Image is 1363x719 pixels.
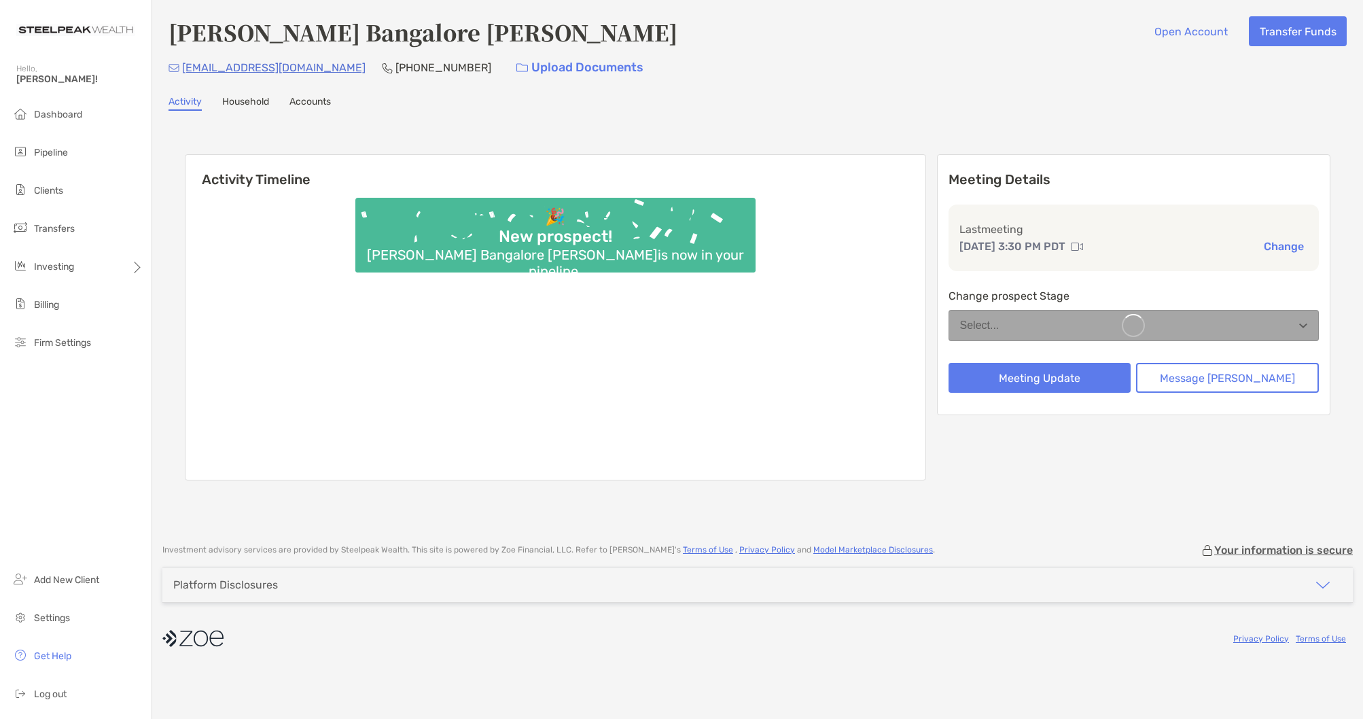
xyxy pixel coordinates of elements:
button: Change [1260,239,1308,253]
a: Terms of Use [683,545,733,555]
a: Terms of Use [1296,634,1346,644]
img: communication type [1071,241,1083,252]
div: 🎉 [539,207,571,227]
a: Privacy Policy [739,545,795,555]
a: Accounts [289,96,331,111]
img: clients icon [12,181,29,198]
img: company logo [162,623,224,654]
div: New prospect! [493,227,618,247]
img: investing icon [12,258,29,274]
img: Confetti [355,198,756,261]
img: icon arrow [1315,577,1331,593]
p: [DATE] 3:30 PM PDT [959,238,1065,255]
a: Privacy Policy [1233,634,1289,644]
a: Model Marketplace Disclosures [813,545,933,555]
button: Transfer Funds [1249,16,1347,46]
span: Dashboard [34,109,82,120]
img: add_new_client icon [12,571,29,587]
span: [PERSON_NAME]! [16,73,143,85]
p: Change prospect Stage [949,287,1320,304]
span: Clients [34,185,63,196]
img: Email Icon [169,64,179,72]
p: [PHONE_NUMBER] [395,59,491,76]
h4: [PERSON_NAME] Bangalore [PERSON_NAME] [169,16,677,48]
a: Activity [169,96,202,111]
div: Platform Disclosures [173,578,278,591]
img: pipeline icon [12,143,29,160]
p: Meeting Details [949,171,1320,188]
span: Pipeline [34,147,68,158]
img: logout icon [12,685,29,701]
span: Settings [34,612,70,624]
img: get-help icon [12,647,29,663]
span: Add New Client [34,574,99,586]
p: [EMAIL_ADDRESS][DOMAIN_NAME] [182,59,366,76]
div: [PERSON_NAME] Bangalore [PERSON_NAME] is now in your pipeline. [355,247,756,279]
span: Investing [34,261,74,273]
p: Investment advisory services are provided by Steelpeak Wealth . This site is powered by Zoe Finan... [162,545,935,555]
h6: Activity Timeline [185,155,925,188]
span: Firm Settings [34,337,91,349]
img: dashboard icon [12,105,29,122]
button: Message [PERSON_NAME] [1136,363,1319,393]
button: Meeting Update [949,363,1131,393]
p: Your information is secure [1214,544,1353,557]
img: button icon [516,63,528,73]
a: Upload Documents [508,53,652,82]
img: billing icon [12,296,29,312]
span: Transfers [34,223,75,234]
img: firm-settings icon [12,334,29,350]
p: Last meeting [959,221,1309,238]
img: settings icon [12,609,29,625]
button: Open Account [1144,16,1238,46]
img: Phone Icon [382,63,393,73]
img: Zoe Logo [16,5,135,54]
span: Billing [34,299,59,311]
img: transfers icon [12,220,29,236]
span: Get Help [34,650,71,662]
span: Log out [34,688,67,700]
a: Household [222,96,269,111]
